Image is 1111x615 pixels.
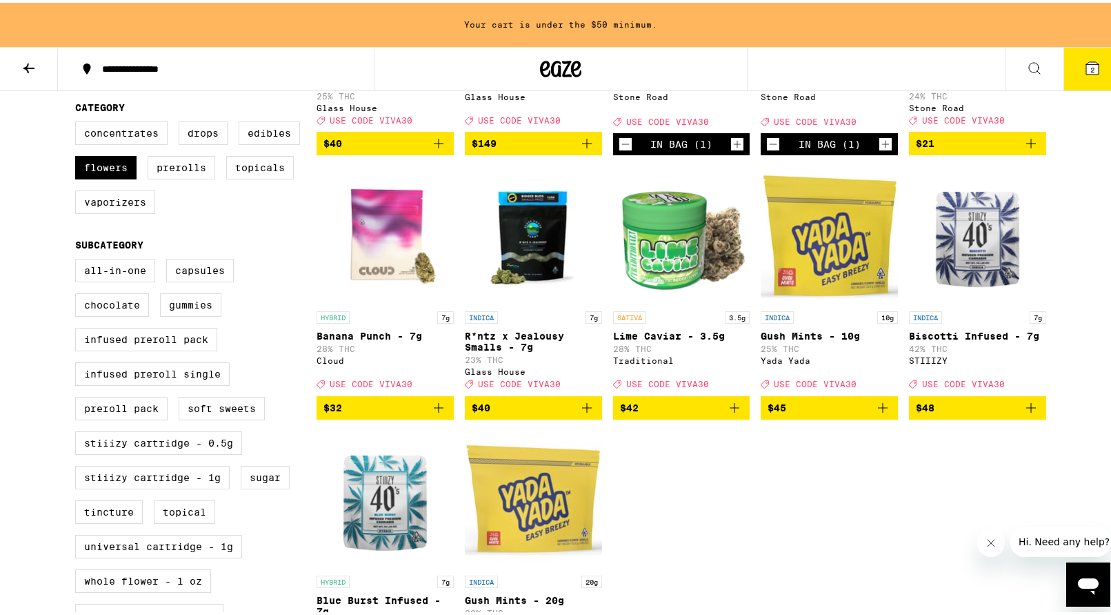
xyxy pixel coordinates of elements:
label: All-In-One [75,256,155,280]
label: Vaporizers [75,188,155,211]
p: Gush Mints - 20g [465,592,602,603]
label: Flowers [75,153,137,177]
p: SATIVA [613,309,646,321]
div: Traditional [613,353,750,362]
p: 25% THC [317,89,454,98]
button: Add to bag [317,393,454,417]
label: Sugar [241,463,290,487]
iframe: Close message [977,527,1005,554]
span: USE CODE VIVA30 [478,378,561,387]
p: 28% THC [317,342,454,351]
button: Add to bag [465,393,602,417]
p: 28% THC [613,342,750,351]
img: Glass House - R*ntz x Jealousy Smalls - 7g [465,164,602,302]
p: 25% THC [761,342,898,351]
button: Decrement [619,135,632,148]
button: Add to bag [909,129,1046,153]
div: STIIIZY [909,353,1046,362]
p: 20g [581,573,602,585]
a: Open page for Banana Punch - 7g from Cloud [317,164,454,393]
p: R*ntz x Jealousy Smalls - 7g [465,328,602,350]
button: Increment [879,135,892,148]
div: Stone Road [909,101,1046,110]
label: Drops [179,119,228,142]
p: 3.5g [725,309,750,321]
p: 7g [437,309,454,321]
div: Stone Road [761,90,898,99]
button: Add to bag [465,129,602,153]
p: 42% THC [909,342,1046,351]
button: Decrement [766,135,780,148]
span: USE CODE VIVA30 [330,378,412,387]
span: $48 [916,400,934,411]
span: USE CODE VIVA30 [478,113,561,122]
img: Yada Yada - Gush Mints - 10g [761,164,898,302]
img: STIIIZY - Biscotti Infused - 7g [909,164,1046,302]
label: Chocolate [75,291,149,314]
img: Traditional - Lime Caviar - 3.5g [613,164,750,302]
label: Infused Preroll Pack [75,325,217,349]
div: Stone Road [613,90,750,99]
label: Whole Flower - 1 oz [75,567,211,590]
img: Yada Yada - Gush Mints - 20g [465,428,602,566]
div: Cloud [317,353,454,362]
div: Glass House [465,90,602,99]
label: Prerolls [148,153,215,177]
span: USE CODE VIVA30 [626,378,709,387]
label: Edibles [239,119,300,142]
label: Concentrates [75,119,168,142]
span: $149 [472,135,497,146]
p: 23% THC [465,353,602,362]
p: HYBRID [317,573,350,585]
button: Add to bag [613,393,750,417]
span: $45 [768,400,786,411]
span: USE CODE VIVA30 [626,115,709,124]
legend: Category [75,99,125,110]
div: In Bag (1) [650,136,712,147]
p: 7g [585,309,602,321]
label: Tincture [75,498,143,521]
div: Yada Yada [761,353,898,362]
a: Open page for Lime Caviar - 3.5g from Traditional [613,164,750,393]
label: Infused Preroll Single [75,360,230,383]
button: Add to bag [761,393,898,417]
span: $40 [323,135,342,146]
span: USE CODE VIVA30 [922,113,1005,122]
label: Universal Cartridge - 1g [75,532,242,556]
label: STIIIZY Cartridge - 1g [75,463,230,487]
span: USE CODE VIVA30 [774,115,857,124]
label: Capsules [166,256,234,280]
iframe: Message from company [1010,524,1110,554]
span: $42 [620,400,639,411]
p: Banana Punch - 7g [317,328,454,339]
p: INDICA [465,573,498,585]
div: Glass House [465,364,602,373]
img: Cloud - Banana Punch - 7g [317,164,454,302]
p: 7g [1030,309,1046,321]
legend: Subcategory [75,237,143,248]
label: Soft Sweets [179,394,265,418]
iframe: Button to launch messaging window [1066,560,1110,604]
span: 2 [1090,63,1094,71]
button: Increment [730,135,744,148]
button: Add to bag [909,393,1046,417]
span: USE CODE VIVA30 [922,378,1005,387]
label: Preroll Pack [75,394,168,418]
label: Gummies [160,291,221,314]
label: Topical [154,498,215,521]
div: Glass House [317,101,454,110]
p: 10g [877,309,898,321]
a: Open page for Biscotti Infused - 7g from STIIIZY [909,164,1046,393]
span: $32 [323,400,342,411]
a: Open page for Gush Mints - 10g from Yada Yada [761,164,898,393]
span: USE CODE VIVA30 [774,378,857,387]
p: Biscotti Infused - 7g [909,328,1046,339]
p: INDICA [465,309,498,321]
button: Add to bag [317,129,454,153]
img: STIIIZY - Blue Burst Infused - 7g [317,428,454,566]
p: Lime Caviar - 3.5g [613,328,750,339]
p: 23% THC [465,606,602,615]
div: In Bag (1) [799,136,861,147]
p: INDICA [909,309,942,321]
